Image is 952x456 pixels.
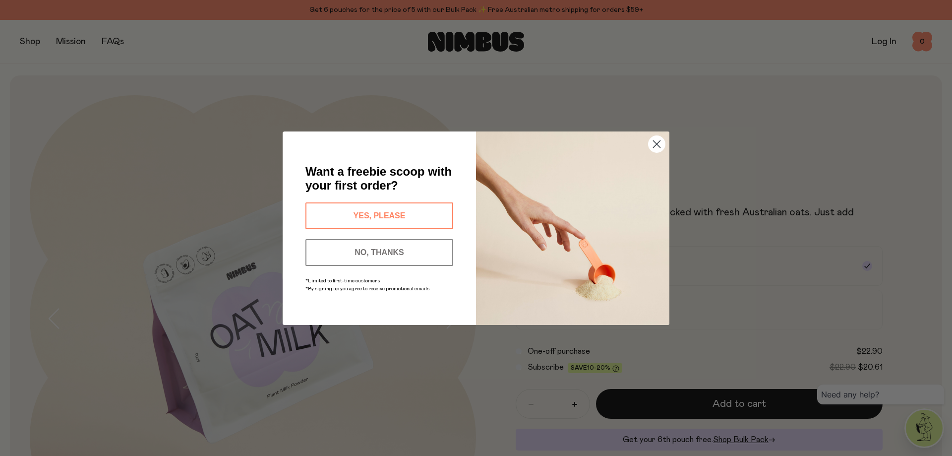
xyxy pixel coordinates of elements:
img: c0d45117-8e62-4a02-9742-374a5db49d45.jpeg [476,131,669,325]
span: Want a freebie scoop with your first order? [305,165,452,192]
button: Close dialog [648,135,665,153]
span: *Limited to first-time customers [305,278,380,283]
button: NO, THANKS [305,239,453,266]
button: YES, PLEASE [305,202,453,229]
span: *By signing up you agree to receive promotional emails [305,286,429,291]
